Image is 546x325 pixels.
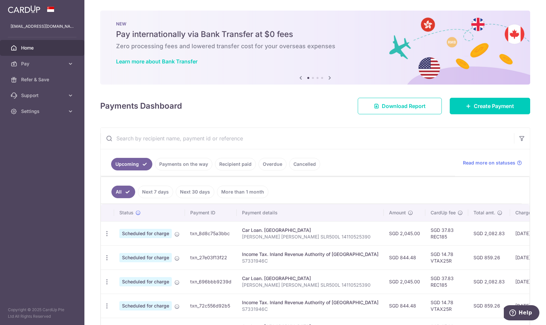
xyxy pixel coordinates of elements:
[215,158,256,170] a: Recipient paid
[185,294,237,318] td: txn_72c556d92b5
[358,98,442,114] a: Download Report
[384,270,425,294] td: SGD 2,045.00
[242,251,379,258] div: Income Tax. Inland Revenue Authority of [GEOGRAPHIC_DATA]
[242,306,379,312] p: S7331946C
[185,245,237,270] td: txn_27e03f13f22
[8,5,40,13] img: CardUp
[242,299,379,306] div: Income Tax. Inland Revenue Authority of [GEOGRAPHIC_DATA]
[242,227,379,234] div: Car Loan. [GEOGRAPHIC_DATA]
[119,229,172,238] span: Scheduled for charge
[101,128,514,149] input: Search by recipient name, payment id or reference
[389,209,406,216] span: Amount
[450,98,530,114] a: Create Payment
[242,234,379,240] p: [PERSON_NAME] [PERSON_NAME] SLR500L 14110525390
[119,209,134,216] span: Status
[242,258,379,264] p: S7331946C
[242,275,379,282] div: Car Loan. [GEOGRAPHIC_DATA]
[21,45,65,51] span: Home
[119,253,172,262] span: Scheduled for charge
[474,102,514,110] span: Create Payment
[116,21,514,26] p: NEW
[185,204,237,221] th: Payment ID
[463,160,522,166] a: Read more on statuses
[21,92,65,99] span: Support
[116,42,514,50] h6: Zero processing fees and lowered transfer cost for your overseas expenses
[111,158,152,170] a: Upcoming
[185,221,237,245] td: txn_8d8c75a3bbc
[237,204,384,221] th: Payment details
[468,245,510,270] td: SGD 859.26
[384,245,425,270] td: SGD 844.48
[138,186,173,198] a: Next 7 days
[468,270,510,294] td: SGD 2,082.83
[155,158,212,170] a: Payments on the way
[111,186,135,198] a: All
[382,102,426,110] span: Download Report
[473,209,495,216] span: Total amt.
[425,294,468,318] td: SGD 14.78 VTAX25R
[116,29,514,40] h5: Pay internationally via Bank Transfer at $0 fees
[384,294,425,318] td: SGD 844.48
[504,305,539,322] iframe: Opens a widget where you can find more information
[217,186,268,198] a: More than 1 month
[21,108,65,115] span: Settings
[384,221,425,245] td: SGD 2,045.00
[425,245,468,270] td: SGD 14.78 VTAX25R
[431,209,456,216] span: CardUp fee
[21,60,65,67] span: Pay
[100,11,530,85] img: Bank transfer banner
[185,270,237,294] td: txn_696bbb9239d
[468,294,510,318] td: SGD 859.26
[425,270,468,294] td: SGD 37.83 REC185
[116,58,197,65] a: Learn more about Bank Transfer
[119,301,172,310] span: Scheduled for charge
[21,76,65,83] span: Refer & Save
[515,209,542,216] span: Charge date
[425,221,468,245] td: SGD 37.83 REC185
[100,100,182,112] h4: Payments Dashboard
[289,158,320,170] a: Cancelled
[176,186,214,198] a: Next 30 days
[463,160,515,166] span: Read more on statuses
[11,23,74,30] p: [EMAIL_ADDRESS][DOMAIN_NAME]
[258,158,287,170] a: Overdue
[242,282,379,288] p: [PERSON_NAME] [PERSON_NAME] SLR500L 14110525390
[468,221,510,245] td: SGD 2,082.83
[119,277,172,286] span: Scheduled for charge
